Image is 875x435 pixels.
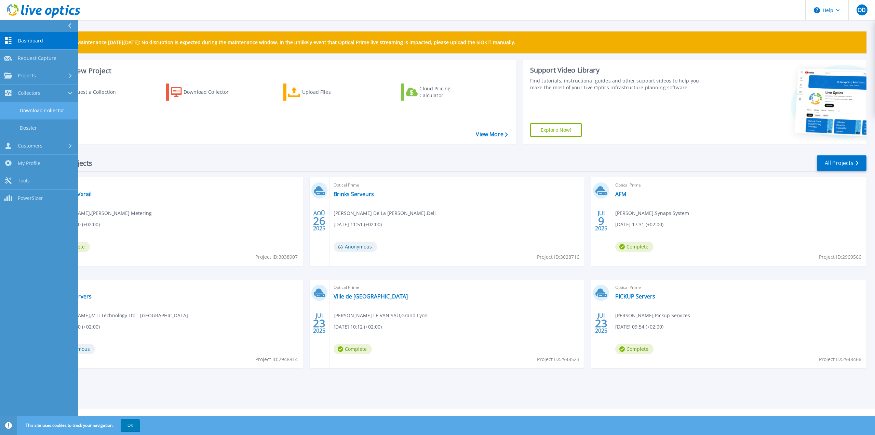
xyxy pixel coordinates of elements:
[615,191,626,197] a: AFM
[537,356,579,363] span: Project ID: 2948523
[530,77,708,91] div: Find tutorials, instructional guides and other support videos to help you make the most of your L...
[615,284,862,291] span: Optical Prime
[530,66,708,75] div: Support Video Library
[476,131,508,138] a: View More
[615,312,690,319] span: [PERSON_NAME] , Pickup Services
[18,73,36,79] span: Projects
[18,178,30,184] span: Tools
[615,344,654,354] span: Complete
[615,221,663,228] span: [DATE] 17:31 (+02:00)
[313,320,325,326] span: 23
[334,344,372,354] span: Complete
[595,208,608,233] div: JUI 2025
[18,90,40,96] span: Collectors
[313,311,326,336] div: JUI 2025
[530,123,582,137] a: Explore Now!
[18,195,43,201] span: PowerSizer
[51,40,515,45] p: Scheduled Maintenance [DATE][DATE]: No disruption is expected during the maintenance window. In t...
[819,253,861,261] span: Project ID: 2969566
[595,311,608,336] div: JUI 2025
[121,419,140,432] button: OK
[68,85,123,99] div: Request a Collection
[334,181,581,189] span: Optical Prime
[595,320,607,326] span: 23
[419,85,474,99] div: Cloud Pricing Calculator
[615,293,655,300] a: PICKUP Servers
[615,323,663,331] span: [DATE] 09:54 (+02:00)
[184,85,238,99] div: Download Collector
[18,160,40,166] span: My Profile
[615,242,654,252] span: Complete
[255,253,298,261] span: Project ID: 3038907
[52,181,299,189] span: Optical Prime
[401,84,477,101] a: Cloud Pricing Calculator
[334,242,377,252] span: Anonymous
[615,209,689,217] span: [PERSON_NAME] , Synaps System
[255,356,298,363] span: Project ID: 2948814
[18,55,56,61] span: Request Capture
[858,7,866,13] span: OD
[283,84,360,101] a: Upload Files
[49,67,508,75] h3: Start a New Project
[18,38,43,44] span: Dashboard
[52,284,299,291] span: Optical Prime
[52,312,188,319] span: [PERSON_NAME] , MTI Technology Ltd - [GEOGRAPHIC_DATA]
[615,181,862,189] span: Optical Prime
[302,85,357,99] div: Upload Files
[819,356,861,363] span: Project ID: 2948466
[598,218,604,224] span: 9
[166,84,242,101] a: Download Collector
[334,221,382,228] span: [DATE] 11:51 (+02:00)
[334,209,436,217] span: [PERSON_NAME] De La [PERSON_NAME] , Dell
[49,84,125,101] a: Request a Collection
[18,143,42,149] span: Customers
[334,293,408,300] a: Ville de [GEOGRAPHIC_DATA]
[313,208,326,233] div: AOÛ 2025
[19,419,140,432] span: This site uses cookies to track your navigation.
[52,209,152,217] span: [PERSON_NAME] , [PERSON_NAME] Metering
[817,155,866,171] a: All Projects
[334,312,428,319] span: [PERSON_NAME] LE VAN SAU , Grand Lyon
[313,218,325,224] span: 26
[537,253,579,261] span: Project ID: 3028716
[334,323,382,331] span: [DATE] 10:12 (+02:00)
[334,191,374,197] a: Brinks Serveurs
[334,284,581,291] span: Optical Prime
